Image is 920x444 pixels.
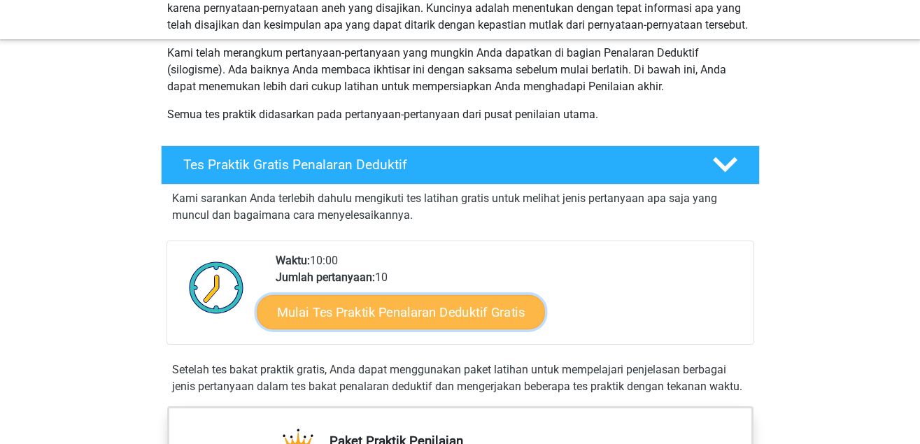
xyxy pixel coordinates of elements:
[276,254,310,267] font: Waktu:
[172,192,717,222] font: Kami sarankan Anda terlebih dahulu mengikuti tes latihan gratis untuk melihat jenis pertanyaan ap...
[375,271,388,284] font: 10
[277,304,525,320] font: Mulai Tes Praktik Penalaran Deduktif Gratis
[172,363,742,393] font: Setelah tes bakat praktik gratis, Anda dapat menggunakan paket latihan untuk mempelajari penjelas...
[167,46,726,93] font: Kami telah merangkum pertanyaan-pertanyaan yang mungkin Anda dapatkan di bagian Penalaran Dedukti...
[181,252,252,322] img: Jam
[310,254,338,267] font: 10:00
[167,108,598,121] font: Semua tes praktik didasarkan pada pertanyaan-pertanyaan dari pusat penilaian utama.
[155,145,765,185] a: Tes Praktik Gratis Penalaran Deduktif
[276,271,375,284] font: Jumlah pertanyaan:
[257,294,545,329] a: Mulai Tes Praktik Penalaran Deduktif Gratis
[183,157,407,173] font: Tes Praktik Gratis Penalaran Deduktif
